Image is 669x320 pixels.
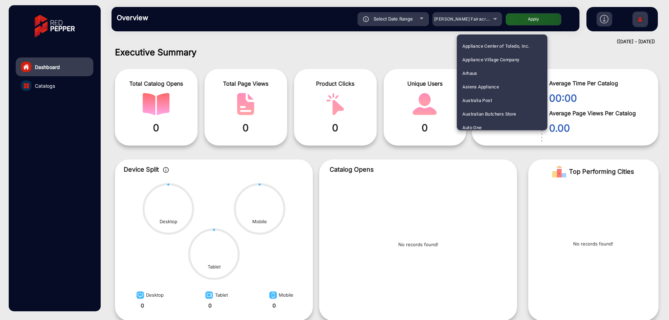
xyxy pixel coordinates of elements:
span: Arhaus [462,67,477,80]
span: Auto One [462,121,482,134]
span: Australian Butchers Store [462,107,516,121]
span: Asiens Appliance [462,80,499,94]
span: Australia Post [462,94,492,107]
span: Appliance Center of Toledo, Inc. [462,39,529,53]
span: Appliance Village Company [462,53,519,67]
